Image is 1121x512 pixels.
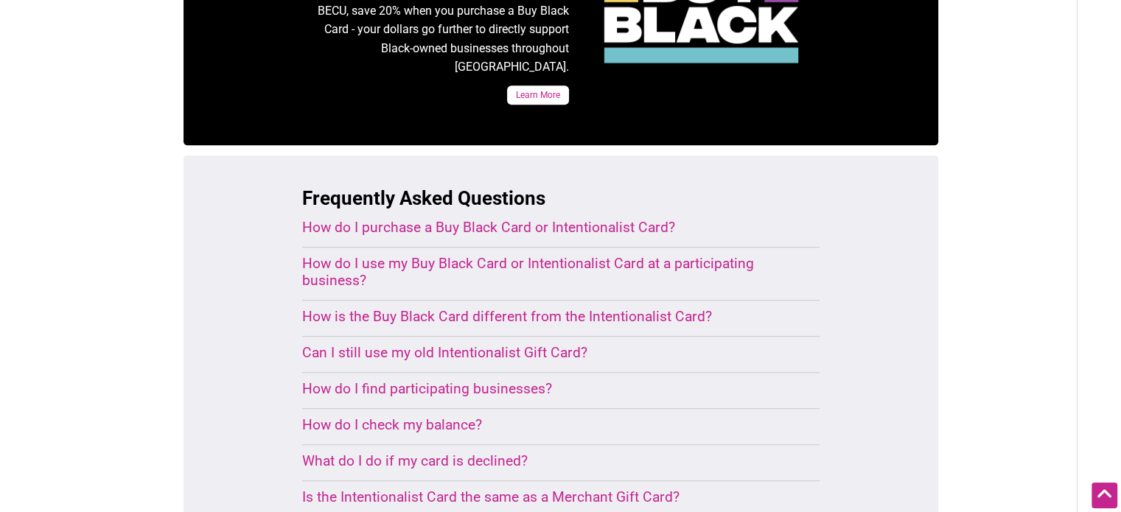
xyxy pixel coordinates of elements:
details: The old Intentionalist Gift Card is no longer an in-person payment option at participating small ... [302,344,784,365]
summary: How do I find participating businesses? [302,380,784,397]
details: You can first check your balance through your Intentionalist Account. For further support, you ca... [302,452,784,473]
details: to view participating businesses in the Buy Black Card network and to view participating business... [302,380,784,401]
a: Learn More [507,85,569,105]
details: The Buy Black Card can be used to purchase from participating Black-owned businesses. The Intenti... [302,308,784,329]
summary: How do I check my balance? [302,416,784,433]
details: Physical cards are swiped at the register, exactly like a credit card. For digital cards, simply ... [302,255,784,292]
summary: What do I do if my card is declined? [302,452,784,469]
details: Both cards are available in the , with the option to select a physical or digital card. [302,219,784,239]
h3: Frequently Asked Questions [302,185,820,211]
summary: Is the Intentionalist Card the same as a Merchant Gift Card? [302,488,784,505]
summary: Can I still use my old Intentionalist Gift Card? [302,344,784,361]
summary: How is the Buy Black Card different from the Intentionalist Card? [302,308,784,325]
div: Scroll Back to Top [1092,483,1117,508]
summary: How do I use my Buy Black Card or Intentionalist Card at a participating business? [302,255,784,289]
details: When logged into your Intentionalist Account, you can access your balance from the Cards list. [302,416,784,437]
details: The Intentionalist Card can be used at any participating small business. You also have the option... [302,488,784,509]
summary: How do I purchase a Buy Black Card or Intentionalist Card? [302,219,784,236]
